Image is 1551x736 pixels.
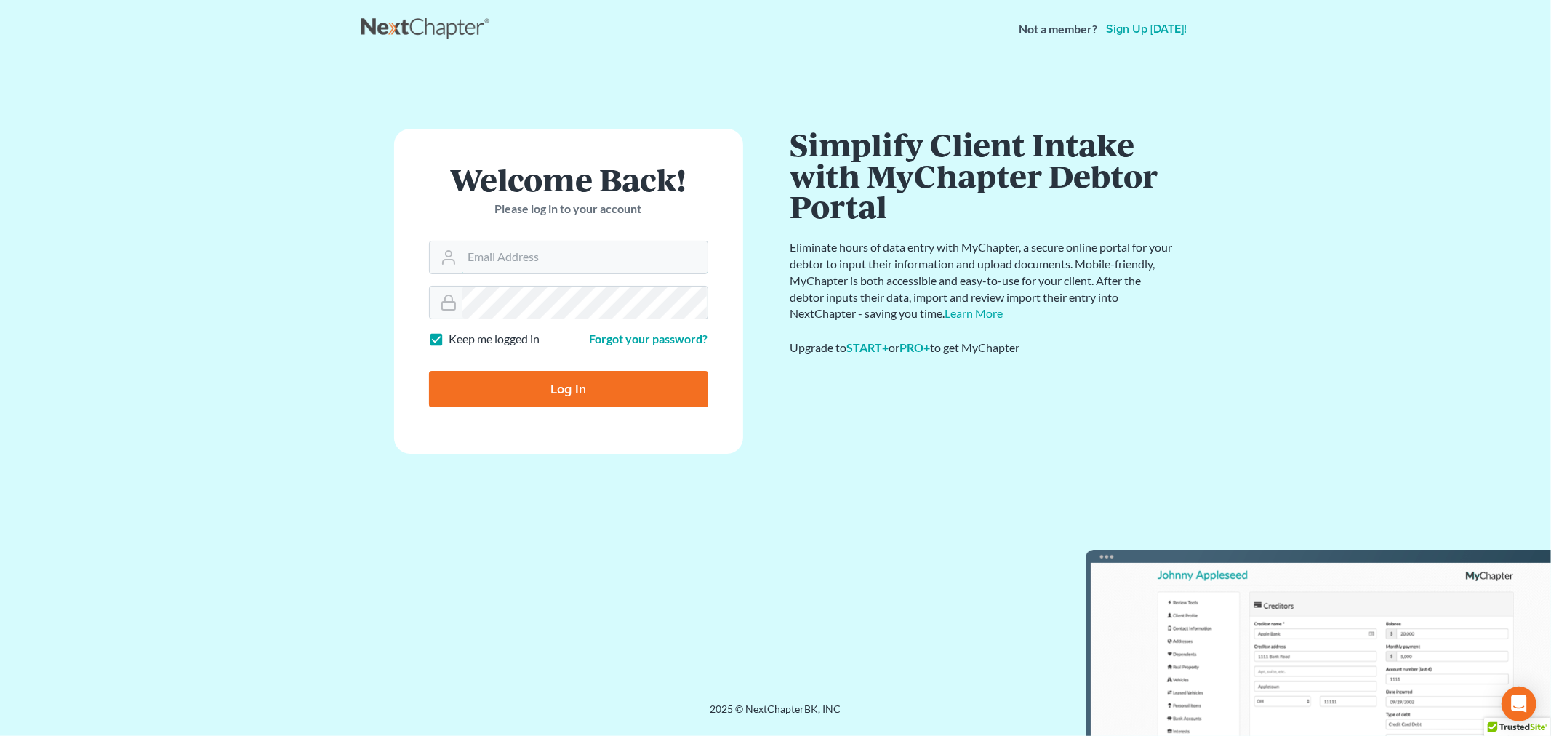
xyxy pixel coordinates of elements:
[1019,21,1098,38] strong: Not a member?
[790,340,1176,356] div: Upgrade to or to get MyChapter
[361,702,1190,728] div: 2025 © NextChapterBK, INC
[790,239,1176,322] p: Eliminate hours of data entry with MyChapter, a secure online portal for your debtor to input the...
[449,331,540,348] label: Keep me logged in
[945,306,1003,320] a: Learn More
[429,371,708,407] input: Log In
[1502,687,1536,721] div: Open Intercom Messenger
[429,201,708,217] p: Please log in to your account
[429,164,708,195] h1: Welcome Back!
[847,340,889,354] a: START+
[790,129,1176,222] h1: Simplify Client Intake with MyChapter Debtor Portal
[590,332,708,345] a: Forgot your password?
[1104,23,1190,35] a: Sign up [DATE]!
[462,241,708,273] input: Email Address
[900,340,931,354] a: PRO+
